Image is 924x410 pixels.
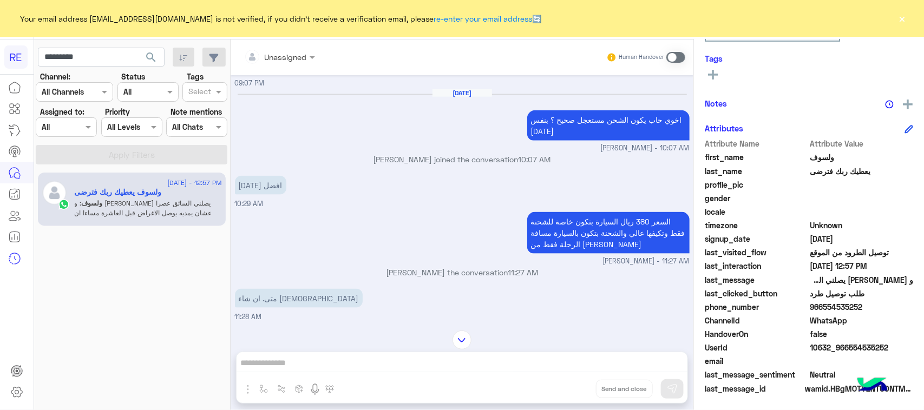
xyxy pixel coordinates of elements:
[187,71,204,82] label: Tags
[705,151,808,163] span: first_name
[187,85,211,100] div: Select
[705,247,808,258] span: last_visited_flow
[705,288,808,299] span: last_clicked_button
[527,212,690,254] p: 24/8/2025, 11:27 AM
[810,355,914,367] span: null
[432,89,492,97] h6: [DATE]
[705,342,808,353] span: UserId
[705,301,808,313] span: phone_number
[805,383,913,394] span: wamid.HBgMOTY2NTU0NTM1MjUyFQIAEhgUM0EzRTg5M0I5MzM3MjI4OUY4MzAA
[705,355,808,367] span: email
[4,45,28,69] div: RE
[519,155,551,164] span: 10:07 AM
[601,143,690,154] span: [PERSON_NAME] - 10:07 AM
[145,51,158,64] span: search
[705,179,808,190] span: profile_pic
[705,328,808,340] span: HandoverOn
[705,98,727,108] h6: Notes
[705,138,808,149] span: Attribute Name
[235,176,286,195] p: 24/8/2025, 10:29 AM
[619,53,664,62] small: Human Handover
[235,313,262,321] span: 11:28 AM
[42,181,67,205] img: defaultAdmin.png
[82,199,103,207] span: ولسوف
[810,193,914,204] span: null
[810,274,914,286] span: و ياليت يصلني السائق عصرا عشان يمديه يوصل الاغراض قبل العاشرة مساءا ان شاءالله و شكرا جزيلا لك شخصيا
[40,71,70,82] label: Channel:
[810,233,914,244] span: 2025-08-23T10:49:39.284Z
[235,200,264,208] span: 10:29 AM
[21,13,542,24] span: Your email address [EMAIL_ADDRESS][DOMAIN_NAME] is not verified, if you didn't receive a verifica...
[235,79,265,87] span: 09:07 PM
[705,54,913,63] h6: Tags
[705,274,808,286] span: last_message
[40,106,84,117] label: Assigned to:
[705,206,808,217] span: locale
[167,178,221,188] span: [DATE] - 12:57 PM
[527,110,690,141] p: 24/8/2025, 10:07 AM
[810,206,914,217] span: null
[75,199,221,227] span: و ياليت يصلني السائق عصرا عشان يمديه يوصل الاغراض قبل العاشرة مساءا ان شاءالله و شكرا جزيلا لك شخصيا
[810,260,914,272] span: 2025-08-24T09:57:31.363Z
[36,145,227,164] button: Apply Filters
[705,315,808,326] span: ChannelId
[810,247,914,258] span: توصيل الطرود من الموقع
[897,13,908,24] button: ×
[810,328,914,340] span: false
[171,106,222,117] label: Note mentions
[810,288,914,299] span: طلب توصيل طرد
[810,369,914,380] span: 0
[903,100,913,109] img: add
[235,154,690,165] p: [PERSON_NAME] joined the conversation
[105,106,130,117] label: Priority
[810,220,914,231] span: Unknown
[75,188,162,197] h5: ولسوف يعطيك ربك فترضى
[434,14,533,23] a: re-enter your email address
[58,199,69,210] img: WhatsApp
[453,330,471,349] img: scroll
[705,260,808,272] span: last_interaction
[810,138,914,149] span: Attribute Value
[596,380,653,398] button: Send and close
[508,268,538,277] span: 11:27 AM
[705,369,808,380] span: last_message_sentiment
[810,301,914,313] span: 966554535252
[705,123,743,133] h6: Attributes
[854,367,892,405] img: hulul-logo.png
[810,315,914,326] span: 2
[705,233,808,244] span: signup_date
[705,383,803,394] span: last_message_id
[885,100,894,109] img: notes
[235,289,363,308] p: 24/8/2025, 11:28 AM
[705,220,808,231] span: timezone
[138,48,165,71] button: search
[705,193,808,204] span: gender
[810,166,914,177] span: يعطيك ربك فترضى
[810,342,914,353] span: 10632_966554535252
[810,151,914,163] span: ولسوف
[603,256,690,267] span: [PERSON_NAME] - 11:27 AM
[121,71,145,82] label: Status
[235,267,690,278] p: [PERSON_NAME] the conversation
[705,166,808,177] span: last_name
